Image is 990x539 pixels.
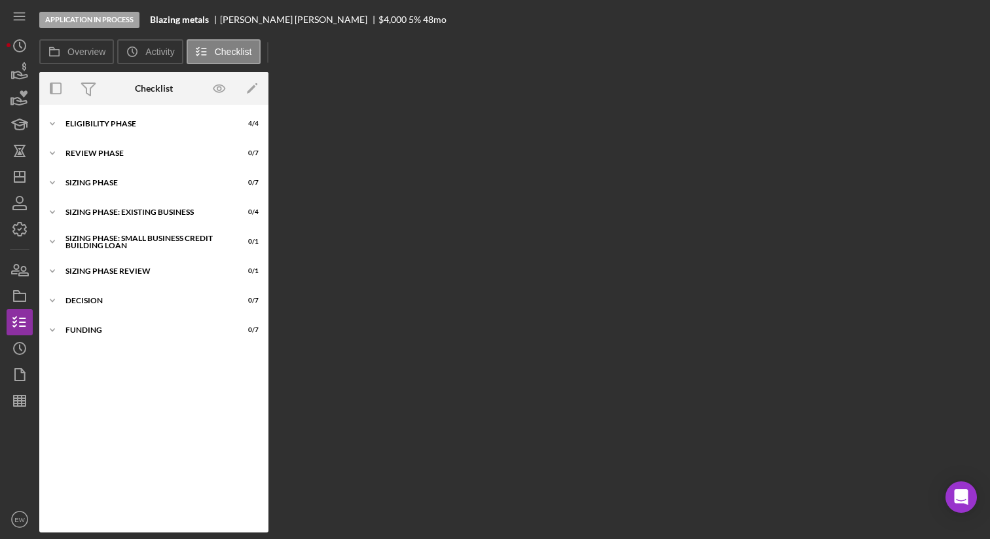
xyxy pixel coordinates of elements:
[235,267,259,275] div: 0 / 1
[409,14,421,25] div: 5 %
[65,234,226,250] div: Sizing Phase: Small Business Credit Building Loan
[39,12,139,28] div: Application In Process
[235,149,259,157] div: 0 / 7
[7,506,33,532] button: EW
[135,83,173,94] div: Checklist
[235,208,259,216] div: 0 / 4
[14,516,25,523] text: EW
[150,14,209,25] b: Blazing metals
[117,39,183,64] button: Activity
[235,326,259,334] div: 0 / 7
[423,14,447,25] div: 48 mo
[235,120,259,128] div: 4 / 4
[235,238,259,246] div: 0 / 1
[39,39,114,64] button: Overview
[235,179,259,187] div: 0 / 7
[220,14,378,25] div: [PERSON_NAME] [PERSON_NAME]
[65,120,226,128] div: Eligibility Phase
[378,14,407,25] span: $4,000
[215,46,252,57] label: Checklist
[945,481,977,513] div: Open Intercom Messenger
[65,149,226,157] div: REVIEW PHASE
[65,208,226,216] div: SIZING PHASE: EXISTING BUSINESS
[65,179,226,187] div: Sizing Phase
[65,326,226,334] div: Funding
[65,267,226,275] div: Sizing Phase Review
[145,46,174,57] label: Activity
[187,39,261,64] button: Checklist
[65,297,226,305] div: Decision
[235,297,259,305] div: 0 / 7
[67,46,105,57] label: Overview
